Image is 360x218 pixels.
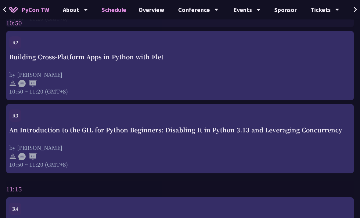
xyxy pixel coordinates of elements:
div: 10:50 ~ 11:20 (GMT+8) [9,88,351,95]
span: PyCon TW [21,5,49,14]
div: by [PERSON_NAME] [9,71,351,79]
div: R4 [9,203,21,215]
div: An Introduction to the GIL for Python Beginners: Disabling It in Python 3.13 and Leveraging Concu... [9,126,351,135]
img: Home icon of PyCon TW 2025 [9,7,18,13]
img: svg+xml;base64,PHN2ZyB4bWxucz0iaHR0cDovL3d3dy53My5vcmcvMjAwMC9zdmciIHdpZHRoPSIyNCIgaGVpZ2h0PSIyNC... [9,153,16,161]
a: R2 Building Cross-Platform Apps in Python with Flet by [PERSON_NAME] 10:50 ~ 11:20 (GMT+8) [9,37,351,95]
div: by [PERSON_NAME] [9,144,351,152]
div: 11:15 [6,181,354,198]
img: ENEN.5a408d1.svg [18,80,37,87]
a: R3 An Introduction to the GIL for Python Beginners: Disabling It in Python 3.13 and Leveraging Co... [9,110,351,168]
div: 10:50 ~ 11:20 (GMT+8) [9,161,351,168]
a: PyCon TW [3,2,55,17]
div: Building Cross-Platform Apps in Python with Flet [9,53,351,62]
div: 10:50 [6,15,354,31]
img: ENEN.5a408d1.svg [18,153,37,161]
div: R2 [9,37,21,49]
img: svg+xml;base64,PHN2ZyB4bWxucz0iaHR0cDovL3d3dy53My5vcmcvMjAwMC9zdmciIHdpZHRoPSIyNCIgaGVpZ2h0PSIyNC... [9,80,16,87]
div: R3 [9,110,21,122]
